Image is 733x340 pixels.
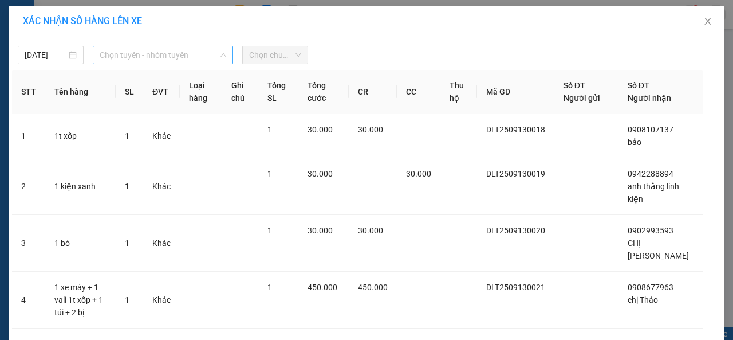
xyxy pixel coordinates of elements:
td: Khác [143,114,180,158]
span: 1 [125,182,129,191]
div: Nhận: VP [PERSON_NAME] [120,67,206,91]
span: DLT2509130018 [486,125,545,134]
span: Người gửi [563,93,600,103]
span: 30.000 [358,226,383,235]
span: 0942288894 [628,169,673,178]
td: 1 kiện xanh [45,158,116,215]
th: Tổng SL [258,70,298,114]
span: Số ĐT [563,81,585,90]
td: 1 [12,114,45,158]
span: 0908107137 [628,125,673,134]
th: Tổng cước [298,70,349,114]
span: DLT2509130021 [486,283,545,292]
td: 1 xe máy + 1 vali 1t xốp + 1 túi + 2 bị [45,272,116,329]
div: Gửi: VP [GEOGRAPHIC_DATA] [9,67,114,91]
span: Số ĐT [628,81,649,90]
span: 30.000 [308,125,333,134]
td: Khác [143,158,180,215]
span: chị Thảo [628,295,658,304]
span: 1 [125,131,129,140]
td: 1 bó [45,215,116,272]
span: 30.000 [406,169,431,178]
td: 2 [12,158,45,215]
th: SL [116,70,143,114]
th: Mã GD [477,70,554,114]
span: XÁC NHẬN SỐ HÀNG LÊN XE [23,15,142,26]
span: 450.000 [308,283,337,292]
text: DLT2509140004 [65,48,150,61]
span: 1 [267,169,272,178]
input: 14/09/2025 [25,49,66,61]
span: 0902993593 [628,226,673,235]
th: CR [349,70,397,114]
th: STT [12,70,45,114]
span: 450.000 [358,283,388,292]
span: 1 [267,283,272,292]
span: 1 [267,226,272,235]
span: 30.000 [308,169,333,178]
span: bảo [628,138,641,147]
span: 1 [267,125,272,134]
span: down [220,52,227,58]
span: DLT2509130020 [486,226,545,235]
span: Chọn tuyến - nhóm tuyến [100,46,226,64]
span: Chọn chuyến [249,46,301,64]
td: 3 [12,215,45,272]
span: anh thắng linh kiện [628,182,679,204]
span: DLT2509130019 [486,169,545,178]
td: Khác [143,272,180,329]
th: Ghi chú [222,70,258,114]
td: 4 [12,272,45,329]
span: close [703,17,712,26]
span: Người nhận [628,93,671,103]
button: Close [692,6,724,38]
span: 1 [125,239,129,248]
th: Thu hộ [440,70,476,114]
th: ĐVT [143,70,180,114]
span: 30.000 [358,125,383,134]
td: 1t xốp [45,114,116,158]
th: Loại hàng [180,70,222,114]
span: CHỊ [PERSON_NAME] [628,239,689,260]
td: Khác [143,215,180,272]
th: CC [397,70,440,114]
span: 1 [125,295,129,304]
span: 30.000 [308,226,333,235]
th: Tên hàng [45,70,116,114]
span: 0908677963 [628,283,673,292]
